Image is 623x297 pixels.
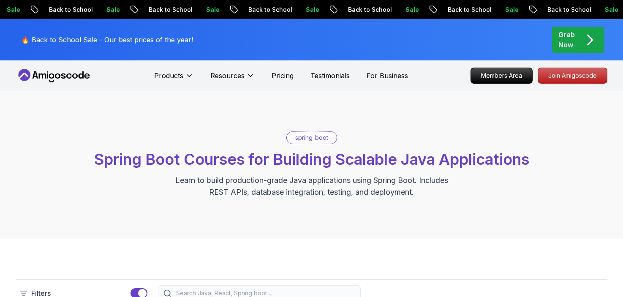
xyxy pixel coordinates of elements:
p: Join Amigoscode [538,68,607,83]
a: For Business [367,71,408,81]
p: Grab Now [558,30,575,50]
p: Sale [588,5,615,14]
p: Back to School [430,5,488,14]
p: Sale [89,5,116,14]
p: Sale [388,5,415,14]
button: Resources [210,71,255,87]
p: Back to School [331,5,388,14]
button: Products [154,71,193,87]
span: Spring Boot Courses for Building Scalable Java Applications [94,150,529,169]
p: Sale [189,5,216,14]
p: Products [154,71,183,81]
p: spring-boot [295,134,328,142]
p: Back to School [32,5,89,14]
p: 🔥 Back to School Sale - Our best prices of the year! [21,35,193,45]
p: Resources [210,71,245,81]
p: Sale [288,5,316,14]
p: Members Area [471,68,532,83]
p: Back to School [530,5,588,14]
a: Members Area [471,68,533,84]
p: Sale [488,5,515,14]
p: Learn to build production-grade Java applications using Spring Boot. Includes REST APIs, database... [170,174,454,198]
a: Join Amigoscode [538,68,607,84]
p: Back to School [231,5,288,14]
p: Back to School [131,5,189,14]
a: Pricing [272,71,294,81]
a: Testimonials [310,71,350,81]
